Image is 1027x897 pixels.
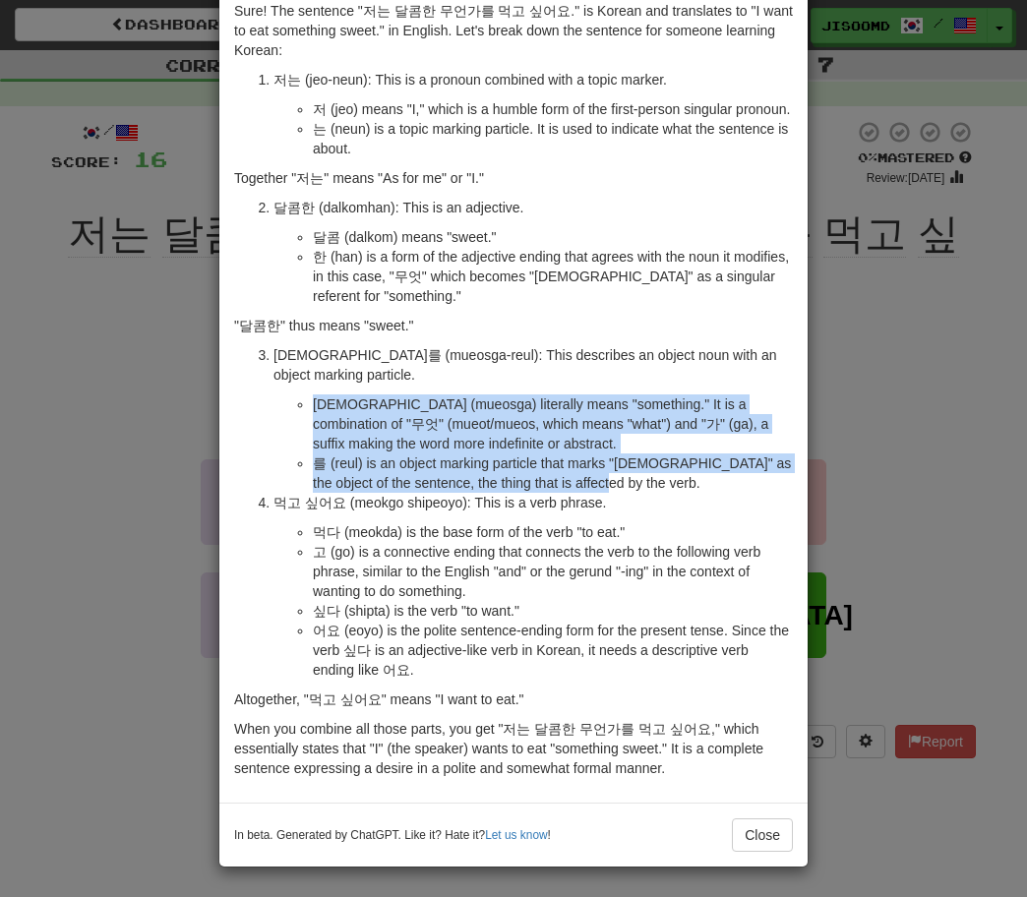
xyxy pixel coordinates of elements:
[234,1,793,60] p: Sure! The sentence "저는 달콤한 무언가를 먹고 싶어요." is Korean and translates to "I want to eat something swe...
[313,453,793,493] li: 를 (reul) is an object marking particle that marks "[DEMOGRAPHIC_DATA]" as the object of the sente...
[273,198,793,217] p: 달콤한 (dalkomhan): This is an adjective.
[313,621,793,680] li: 어요 (eoyo) is the polite sentence-ending form for the present tense. Since the verb 싶다 is an adjec...
[485,828,547,842] a: Let us know
[234,689,793,709] p: Altogether, "먹고 싶어요" means "I want to eat."
[313,522,793,542] li: 먹다 (meokda) is the base form of the verb "to eat."
[234,316,793,335] p: "달콤한" thus means "sweet."
[313,99,793,119] li: 저 (jeo) means "I," which is a humble form of the first-person singular pronoun.
[313,394,793,453] li: [DEMOGRAPHIC_DATA] (mueosga) literally means "something." It is a combination of "무엇" (mueot/mueo...
[313,227,793,247] li: 달콤 (dalkom) means "sweet."
[273,70,793,90] p: 저는 (jeo-neun): This is a pronoun combined with a topic marker.
[234,168,793,188] p: Together "저는" means "As for me" or "I."
[732,818,793,852] button: Close
[273,493,793,512] p: 먹고 싶어요 (meokgo shipeoyo): This is a verb phrase.
[313,542,793,601] li: 고 (go) is a connective ending that connects the verb to the following verb phrase, similar to the...
[313,119,793,158] li: 는 (neun) is a topic marking particle. It is used to indicate what the sentence is about.
[313,247,793,306] li: 한 (han) is a form of the adjective ending that agrees with the noun it modifies, in this case, "무...
[234,827,551,844] small: In beta. Generated by ChatGPT. Like it? Hate it? !
[273,345,793,385] p: [DEMOGRAPHIC_DATA]를 (mueosga-reul): This describes an object noun with an object marking particle.
[313,601,793,621] li: 싶다 (shipta) is the verb "to want."
[234,719,793,778] p: When you combine all those parts, you get "저는 달콤한 무언가를 먹고 싶어요," which essentially states that "I"...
